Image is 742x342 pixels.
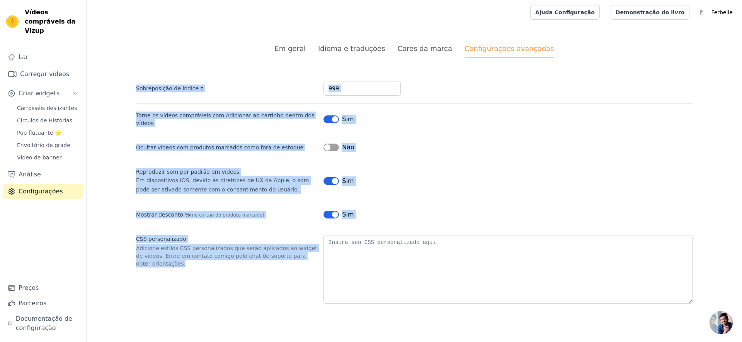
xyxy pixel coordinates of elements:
a: Vídeo de banner [12,152,83,163]
button: Criar widgets [3,86,83,101]
font: Idioma e traduções [318,44,385,52]
font: Em geral [274,44,306,52]
font: Ajuda Configuração [535,9,595,15]
a: Pop flutuante ⭐ [12,127,83,138]
img: Visualizar [6,15,19,28]
font: Sobreposição de índice z [136,85,203,91]
font: Ocultar vídeos com produtos marcados como fora de estoque [136,144,303,151]
a: Ajuda Configuração [530,5,600,20]
font: Adicione estilos CSS personalizados que serão aplicados ao widget de vídeos. Entre em contato com... [136,245,317,267]
font: (no cartão do produto marcado) [190,212,264,218]
font: Configurações avançadas [465,44,554,52]
a: Análise [3,167,83,182]
font: Criar widgets [19,90,60,97]
font: Carregar vídeos [20,70,69,78]
font: Documentação de configuração [16,315,72,332]
button: Não [323,143,354,152]
text: F [700,8,704,16]
font: Sim [342,177,354,185]
button: Sim [323,210,354,219]
a: Envoltório de grade [12,140,83,151]
font: Configurações [19,188,63,195]
a: Círculos de Histórias [12,115,83,126]
a: Carregar vídeos [3,66,83,82]
font: Cores da marca [398,44,452,52]
button: F Ferbelle [696,5,736,19]
font: Círculos de Histórias [17,117,72,124]
font: Sim [342,115,354,123]
font: Vídeos compráveis ​​da Vizup [25,8,75,34]
button: Sim [323,115,354,124]
a: Parceiros [3,296,83,311]
font: Preços [19,284,39,291]
a: Configurações [3,184,83,199]
a: Documentação de configuração [3,311,83,336]
button: Sim [323,176,354,186]
font: Sim [342,211,354,218]
font: Carrosséis deslizantes [17,105,77,111]
font: Parceiros [19,300,46,307]
font: Envoltório de grade [17,142,70,148]
a: Lar [3,49,83,65]
font: CSS personalizado [136,236,186,242]
font: Não [342,144,354,151]
font: Lar [19,53,28,61]
font: Em dispositivos iOS, devido às diretrizes de UX da Apple, o som pode ser ativado somente com o co... [136,177,309,193]
div: Conversa aberta [710,311,733,334]
font: Torne os vídeos compráveis ​​com Adicionar ao carrinho dentro dos vídeos [136,112,314,126]
a: Preços [3,280,83,296]
font: Mostrar desconto % [136,212,190,218]
font: Análise [19,171,41,178]
font: Pop flutuante ⭐ [17,130,61,136]
a: Carrosséis deslizantes [12,103,83,113]
font: Demonstração do livro [616,9,685,15]
font: Reproduzir som por padrão em vídeos [136,169,239,175]
a: Demonstração do livro [611,5,690,20]
font: Vídeo de banner [17,154,62,161]
font: Ferbelle [711,9,733,15]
